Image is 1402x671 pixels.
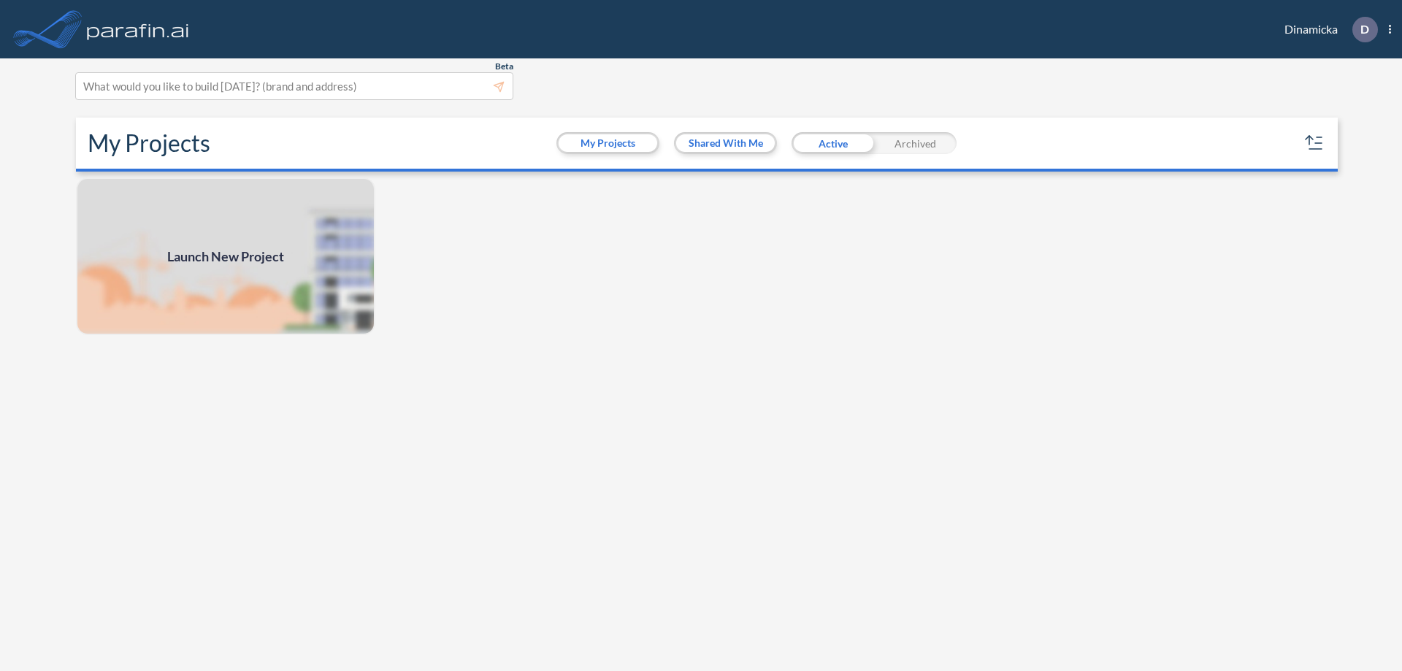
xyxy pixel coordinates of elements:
[84,15,192,44] img: logo
[874,132,957,154] div: Archived
[76,177,375,335] img: add
[676,134,775,152] button: Shared With Me
[495,61,513,72] span: Beta
[792,132,874,154] div: Active
[167,247,284,267] span: Launch New Project
[1263,17,1391,42] div: Dinamicka
[1360,23,1369,36] p: D
[76,177,375,335] a: Launch New Project
[1303,131,1326,155] button: sort
[88,129,210,157] h2: My Projects
[559,134,657,152] button: My Projects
